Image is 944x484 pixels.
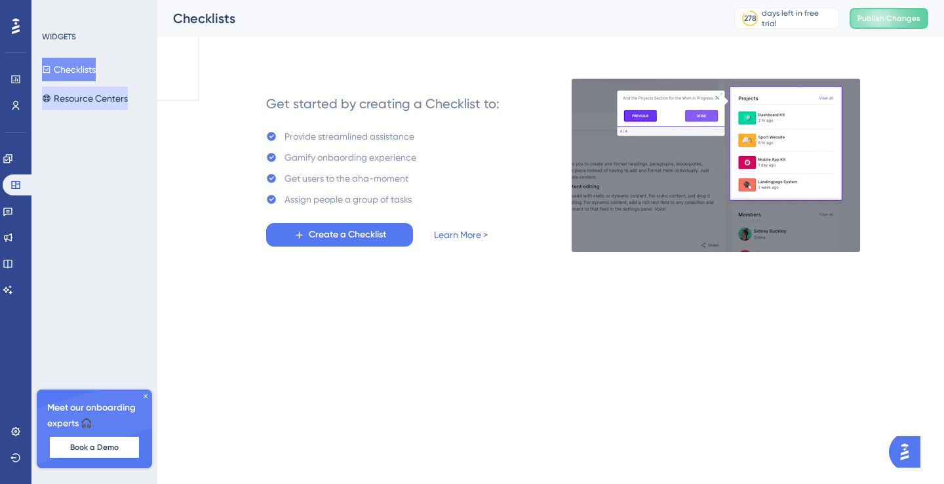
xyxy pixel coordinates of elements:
div: days left in free trial [762,8,835,29]
div: Get started by creating a Checklist to: [266,94,500,113]
div: Assign people a group of tasks [285,192,412,207]
button: Resource Centers [42,87,128,110]
button: Create a Checklist [266,223,413,247]
button: Publish Changes [850,8,928,29]
span: Meet our onboarding experts 🎧 [47,400,142,432]
button: Checklists [42,58,96,81]
iframe: UserGuiding AI Assistant Launcher [889,432,928,472]
div: Provide streamlined assistance [285,129,414,144]
a: Learn More > [434,227,488,243]
button: Book a Demo [50,437,139,458]
span: Book a Demo [70,442,119,453]
span: Create a Checklist [309,227,386,243]
div: Get users to the aha-moment [285,171,408,186]
div: WIDGETS [42,31,76,42]
span: Publish Changes [857,13,920,24]
div: 278 [744,13,757,24]
div: Gamify onbaording experience [285,150,416,165]
img: e28e67207451d1beac2d0b01ddd05b56.gif [571,78,861,252]
div: Checklists [173,9,701,28]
